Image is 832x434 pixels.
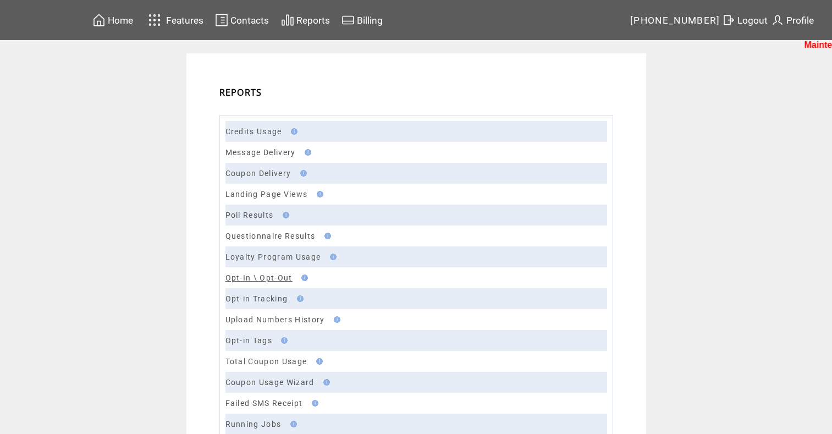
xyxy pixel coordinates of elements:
span: Features [166,15,203,26]
a: Failed SMS Receipt [225,399,303,408]
a: Message Delivery [225,148,296,157]
a: Logout [720,12,769,29]
span: Billing [357,15,383,26]
img: help.gif [308,400,318,406]
img: features.svg [145,11,164,29]
a: Coupon Usage Wizard [225,378,315,387]
a: Opt-In \ Opt-Out [225,273,293,282]
a: Upload Numbers History [225,315,325,324]
a: Credits Usage [225,127,282,136]
span: Profile [786,15,814,26]
img: profile.svg [771,13,784,27]
a: Reports [279,12,332,29]
img: help.gif [288,128,297,135]
img: exit.svg [722,13,735,27]
a: Profile [769,12,816,29]
a: Home [91,12,135,29]
img: creidtcard.svg [341,13,355,27]
img: help.gif [301,149,311,156]
img: help.gif [298,274,308,281]
a: Poll Results [225,211,274,219]
span: Logout [737,15,768,26]
img: help.gif [321,233,331,239]
a: Opt-in Tracking [225,294,288,303]
img: help.gif [327,254,337,260]
span: REPORTS [219,86,262,98]
a: Billing [340,12,384,29]
span: Contacts [230,15,269,26]
a: Running Jobs [225,420,282,428]
a: Coupon Delivery [225,169,291,178]
span: [PHONE_NUMBER] [630,15,720,26]
img: help.gif [313,191,323,197]
img: help.gif [287,421,297,427]
a: Loyalty Program Usage [225,252,321,261]
img: chart.svg [281,13,294,27]
a: Contacts [213,12,271,29]
img: home.svg [92,13,106,27]
img: help.gif [320,379,330,386]
span: Reports [296,15,330,26]
a: Features [144,9,206,31]
a: Questionnaire Results [225,232,316,240]
img: help.gif [297,170,307,177]
img: help.gif [279,212,289,218]
img: help.gif [330,316,340,323]
a: Opt-in Tags [225,336,273,345]
span: Home [108,15,133,26]
img: help.gif [313,358,323,365]
a: Total Coupon Usage [225,357,307,366]
img: help.gif [294,295,304,302]
img: contacts.svg [215,13,228,27]
a: Landing Page Views [225,190,308,199]
img: help.gif [278,337,288,344]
